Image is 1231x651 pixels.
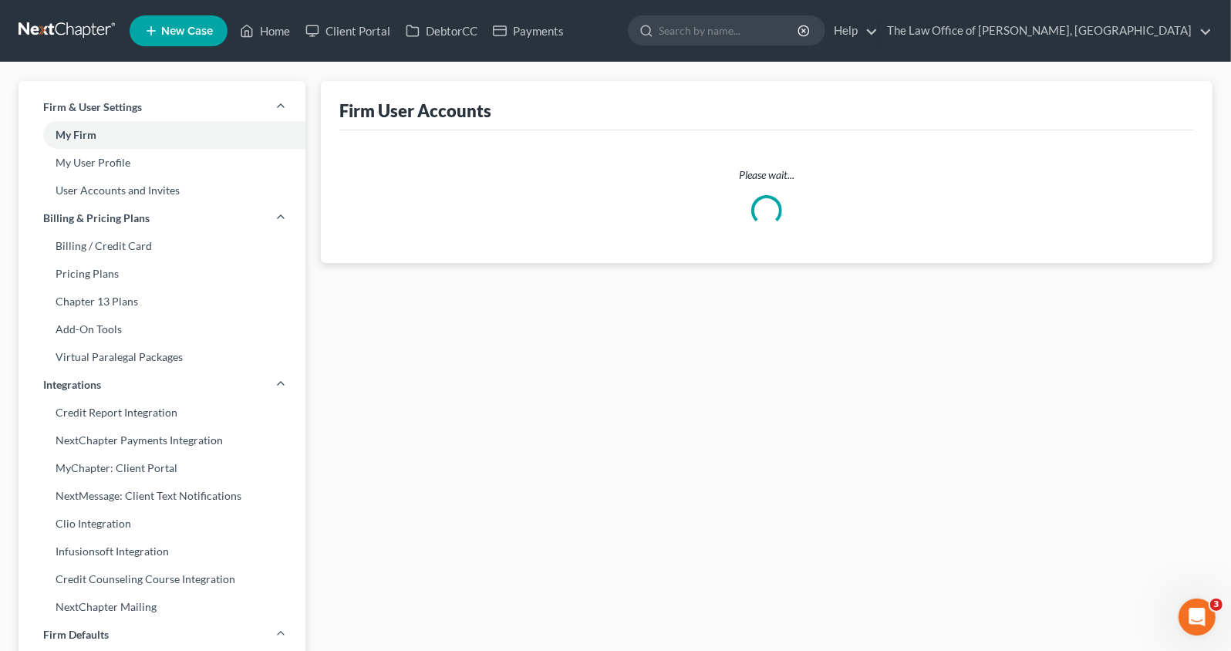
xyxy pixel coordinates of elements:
[19,232,305,260] a: Billing / Credit Card
[19,121,305,149] a: My Firm
[43,377,101,393] span: Integrations
[43,627,109,643] span: Firm Defaults
[321,167,1212,183] p: Please wait...
[19,621,305,649] a: Firm Defaults
[659,16,800,45] input: Search by name...
[19,510,305,538] a: Clio Integration
[19,177,305,204] a: User Accounts and Invites
[19,93,305,121] a: Firm & User Settings
[19,482,305,510] a: NextMessage: Client Text Notifications
[485,17,572,45] a: Payments
[161,25,213,37] span: New Case
[298,17,398,45] a: Client Portal
[19,343,305,371] a: Virtual Paralegal Packages
[19,593,305,621] a: NextChapter Mailing
[339,100,491,122] div: Firm User Accounts
[826,17,878,45] a: Help
[43,211,150,226] span: Billing & Pricing Plans
[19,565,305,593] a: Credit Counseling Course Integration
[232,17,298,45] a: Home
[19,149,305,177] a: My User Profile
[19,260,305,288] a: Pricing Plans
[398,17,485,45] a: DebtorCC
[879,17,1212,45] a: The Law Office of [PERSON_NAME], [GEOGRAPHIC_DATA]
[19,427,305,454] a: NextChapter Payments Integration
[19,454,305,482] a: MyChapter: Client Portal
[19,204,305,232] a: Billing & Pricing Plans
[43,100,142,115] span: Firm & User Settings
[19,288,305,315] a: Chapter 13 Plans
[19,315,305,343] a: Add-On Tools
[19,371,305,399] a: Integrations
[19,538,305,565] a: Infusionsoft Integration
[1179,599,1216,636] iframe: Intercom live chat
[19,399,305,427] a: Credit Report Integration
[1210,599,1223,611] span: 3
